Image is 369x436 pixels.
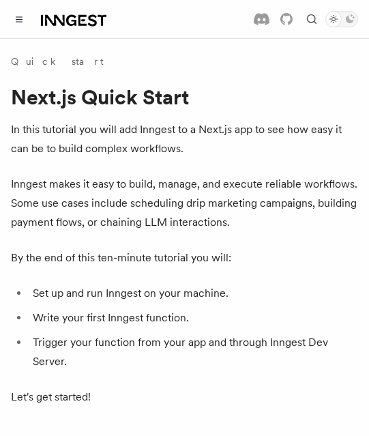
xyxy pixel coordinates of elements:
li: Set up and run Inngest on your machine. [29,284,358,303]
button: Find something... [304,11,320,27]
p: By the end of this ten-minute tutorial you will: [11,248,358,267]
button: Toggle navigation [11,11,27,27]
li: Trigger your function from your app and through Inngest Dev Server. [29,333,358,371]
li: Write your first Inngest function. [29,308,358,328]
p: Let's get started! [11,388,358,407]
p: In this tutorial you will add Inngest to a Next.js app to see how easy it can be to build complex... [11,120,358,158]
a: Quick start [11,55,104,68]
button: Toggle dark mode [325,11,358,27]
p: Inngest makes it easy to build, manage, and execute reliable workflows. Some use cases include sc... [11,175,358,232]
h1: Next.js Quick Start [11,85,358,109]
